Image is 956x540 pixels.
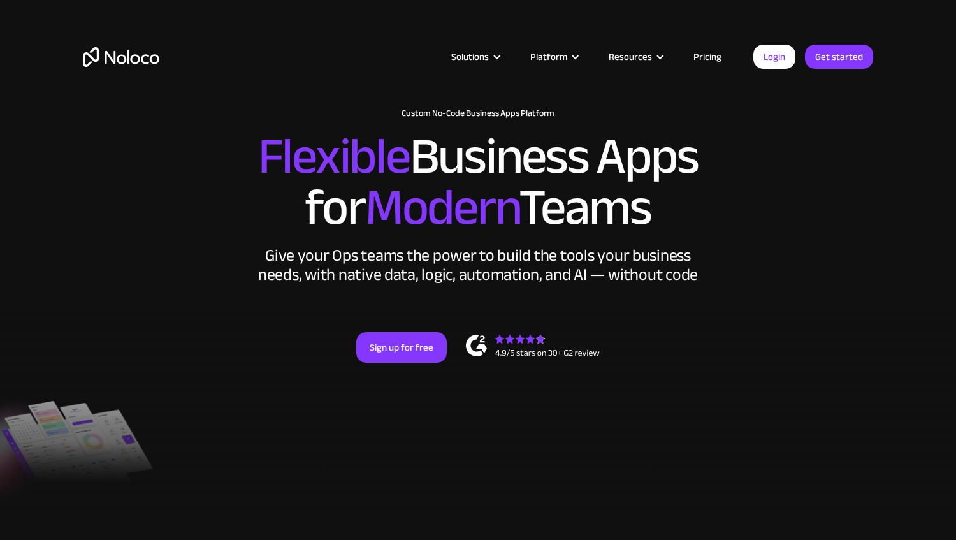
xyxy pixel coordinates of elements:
[593,48,677,65] div: Resources
[83,47,159,67] a: home
[255,246,701,284] div: Give your Ops teams the power to build the tools your business needs, with native data, logic, au...
[514,48,593,65] div: Platform
[677,48,737,65] a: Pricing
[530,48,567,65] div: Platform
[435,48,514,65] div: Solutions
[805,45,873,69] a: Get started
[451,48,489,65] div: Solutions
[753,45,795,69] a: Login
[365,160,519,255] span: Modern
[356,332,447,363] a: Sign up for free
[83,131,873,233] h2: Business Apps for Teams
[258,109,410,204] span: Flexible
[609,48,652,65] div: Resources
